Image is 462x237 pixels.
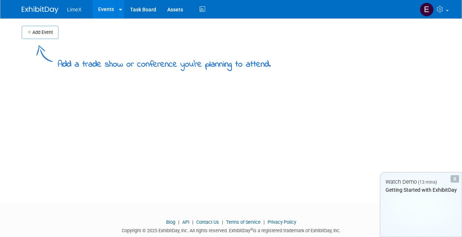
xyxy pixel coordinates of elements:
div: Getting Started with ExhibitDay [380,186,462,194]
a: Terms of Service [226,219,261,225]
sup: ® [250,227,253,231]
div: Add a trade show or conference you're planning to attend. [58,53,271,71]
a: Contact Us [196,219,219,225]
a: Privacy Policy [268,219,296,225]
span: | [190,219,195,225]
div: Watch Demo [380,178,462,186]
img: ExhibitDay [22,6,58,14]
a: Blog [166,219,175,225]
span: (13 mins) [418,180,437,185]
a: API [182,219,189,225]
span: | [262,219,266,225]
span: | [176,219,181,225]
img: Emily Whitmarsh [420,3,434,17]
div: Dismiss [451,175,459,183]
span: | [220,219,225,225]
span: LimeX [67,7,82,13]
button: Add Event [22,26,58,39]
